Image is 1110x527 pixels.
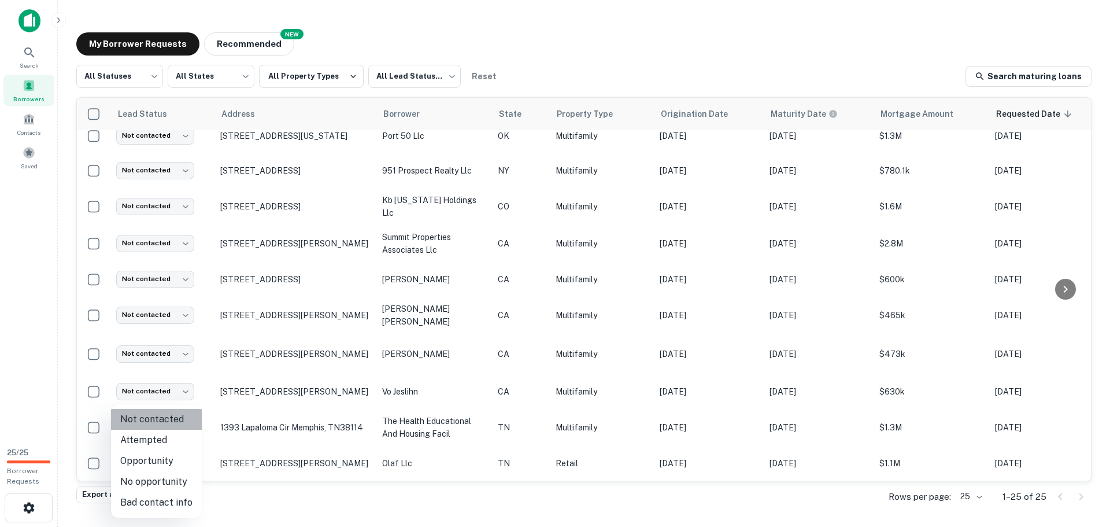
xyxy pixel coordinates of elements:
[1052,434,1110,490] iframe: Chat Widget
[111,471,202,492] li: No opportunity
[111,409,202,430] li: Not contacted
[111,451,202,471] li: Opportunity
[111,430,202,451] li: Attempted
[111,492,202,513] li: Bad contact info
